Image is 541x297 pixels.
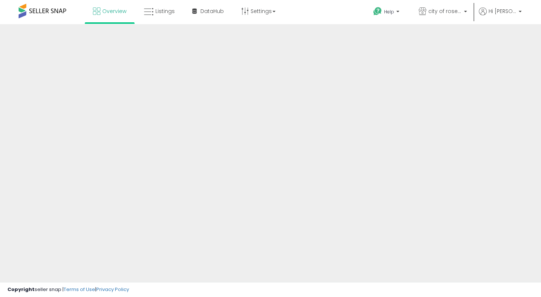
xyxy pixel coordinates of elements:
div: seller snap | | [7,286,129,293]
a: Privacy Policy [96,286,129,293]
span: city of roses distributors llc [428,7,462,15]
span: Listings [155,7,175,15]
strong: Copyright [7,286,35,293]
i: Get Help [373,7,382,16]
a: Terms of Use [64,286,95,293]
span: Overview [102,7,126,15]
a: Hi [PERSON_NAME] [479,7,522,24]
a: Help [367,1,407,24]
span: Help [384,9,394,15]
span: DataHub [200,7,224,15]
span: Hi [PERSON_NAME] [489,7,516,15]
